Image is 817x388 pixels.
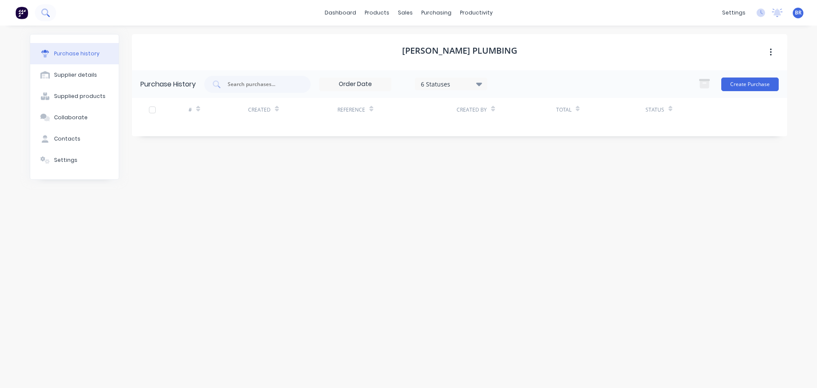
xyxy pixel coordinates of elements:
[54,114,88,121] div: Collaborate
[227,80,297,89] input: Search purchases...
[721,78,779,91] button: Create Purchase
[457,106,487,114] div: Created By
[556,106,571,114] div: Total
[421,79,482,88] div: 6 Statuses
[320,78,391,91] input: Order Date
[360,6,394,19] div: products
[795,9,802,17] span: BR
[248,106,271,114] div: Created
[54,71,97,79] div: Supplier details
[646,106,664,114] div: Status
[30,43,119,64] button: Purchase history
[189,106,192,114] div: #
[54,135,80,143] div: Contacts
[30,128,119,149] button: Contacts
[337,106,365,114] div: Reference
[15,6,28,19] img: Factory
[54,50,100,57] div: Purchase history
[402,46,517,56] h1: [PERSON_NAME] Plumbing
[30,86,119,107] button: Supplied products
[30,64,119,86] button: Supplier details
[456,6,497,19] div: productivity
[140,79,196,89] div: Purchase History
[394,6,417,19] div: sales
[718,6,750,19] div: settings
[417,6,456,19] div: purchasing
[30,149,119,171] button: Settings
[30,107,119,128] button: Collaborate
[320,6,360,19] a: dashboard
[54,92,106,100] div: Supplied products
[54,156,77,164] div: Settings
